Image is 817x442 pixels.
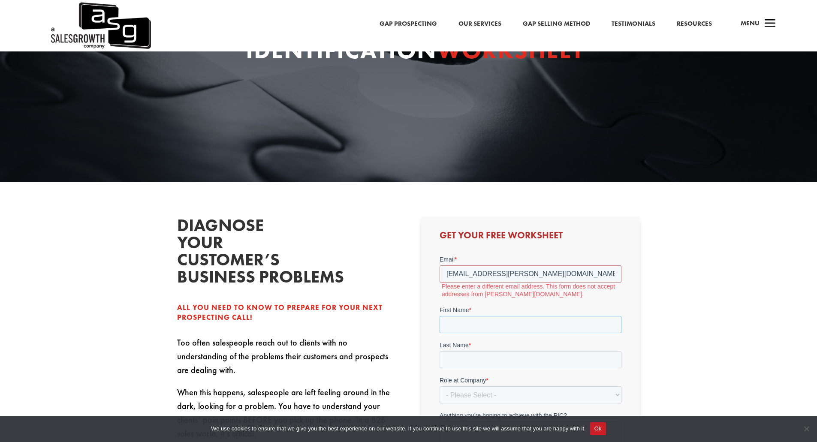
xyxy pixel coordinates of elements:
span: We use cookies to ensure that we give you the best experience on our website. If you continue to ... [211,424,585,433]
h3: Get Your Free Worksheet [440,231,621,244]
span: Menu [741,19,760,27]
span: No [802,424,811,433]
a: Gap Prospecting [380,18,437,30]
a: Testimonials [612,18,655,30]
h2: Diagnose your customer’s business problems [177,217,306,290]
span: a [762,15,779,33]
a: Gap Selling Method [523,18,590,30]
a: Resources [677,18,712,30]
div: All you need to know to prepare for your next prospecting call! [177,303,396,323]
p: Too often salespeople reach out to clients with no understanding of the problems their customers ... [177,336,396,385]
button: Ok [590,422,606,435]
a: Our Services [458,18,501,30]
